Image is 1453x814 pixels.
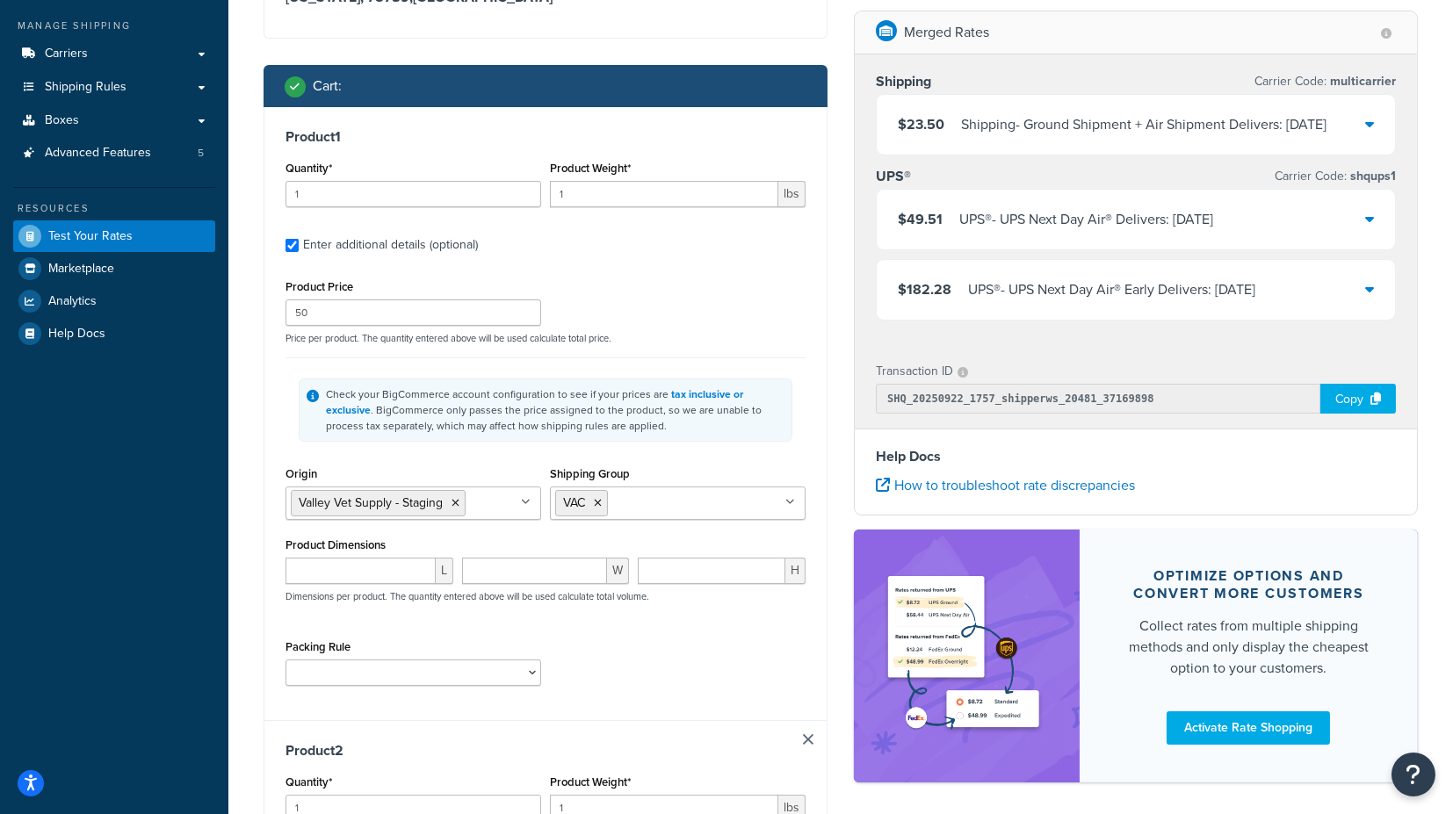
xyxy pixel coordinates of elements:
span: $182.28 [898,279,951,299]
span: Marketplace [48,262,114,277]
span: Advanced Features [45,146,151,161]
input: 0 [286,181,541,207]
div: Manage Shipping [13,18,215,33]
div: Optimize options and convert more customers [1122,567,1376,602]
h2: Cart : [313,78,342,94]
p: Dimensions per product. The quantity entered above will be used calculate total volume. [281,590,649,602]
span: Analytics [48,294,97,309]
div: Enter additional details (optional) [303,233,478,257]
a: Analytics [13,285,215,317]
p: Merged Rates [904,20,989,45]
h4: Help Docs [876,446,1396,467]
a: Marketplace [13,253,215,285]
label: Shipping Group [550,467,630,480]
div: Collect rates from multiple shipping methods and only display the cheapest option to your customers. [1122,616,1376,679]
a: Boxes [13,104,215,137]
span: Carriers [45,47,88,61]
img: feature-image-rateshop-7084cbbcb2e67ef1d54c2e976f0e592697130d5817b016cf7cc7e13314366067.png [880,556,1053,756]
span: shqups1 [1347,167,1396,185]
label: Packing Rule [286,640,351,653]
a: Shipping Rules [13,71,215,104]
label: Quantity* [286,775,332,789]
p: Price per product. The quantity entered above will be used calculate total price. [281,332,810,344]
label: Product Dimensions [286,538,386,551]
h3: Product 1 [286,128,806,146]
p: Carrier Code: [1275,164,1396,189]
a: How to troubleshoot rate discrepancies [876,475,1135,495]
span: Help Docs [48,327,105,342]
span: W [607,558,629,584]
span: Shipping Rules [45,80,127,95]
span: Valley Vet Supply - Staging [299,493,443,512]
label: Quantity* [286,162,332,175]
p: Transaction ID [876,359,953,384]
label: Origin [286,467,317,480]
span: H [785,558,806,584]
p: Carrier Code: [1254,69,1396,94]
h3: Shipping [876,73,931,90]
label: Product Weight* [550,775,631,789]
span: L [436,558,453,584]
span: multicarrier [1326,72,1396,90]
div: Resources [13,201,215,216]
a: Remove Item [803,734,813,745]
input: 0.00 [550,181,778,207]
div: Shipping - Ground Shipment + Air Shipment Delivers: [DATE] [961,112,1326,137]
span: Boxes [45,113,79,128]
li: Advanced Features [13,137,215,169]
div: UPS® - UPS Next Day Air® Delivers: [DATE] [959,207,1213,232]
a: Test Your Rates [13,220,215,252]
a: tax inclusive or exclusive [326,386,743,418]
span: VAC [563,493,585,512]
label: Product Weight* [550,162,631,175]
div: UPS® - UPS Next Day Air® Early Delivers: [DATE] [968,277,1255,302]
a: Carriers [13,38,215,70]
a: Activate Rate Shopping [1167,711,1330,745]
h3: Product 2 [286,742,806,760]
span: $49.51 [898,209,943,229]
button: Open Resource Center [1392,753,1435,796]
div: Check your BigCommerce account configuration to see if your prices are . BigCommerce only passes ... [326,386,784,434]
a: Advanced Features5 [13,137,215,169]
h3: UPS® [876,168,911,185]
span: 5 [198,146,204,161]
span: $23.50 [898,114,944,134]
a: Help Docs [13,318,215,349]
input: Enter additional details (optional) [286,239,299,252]
label: Product Price [286,280,353,293]
span: lbs [778,181,806,207]
span: Test Your Rates [48,229,133,244]
div: Copy [1320,384,1396,414]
